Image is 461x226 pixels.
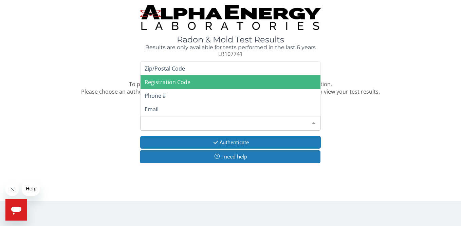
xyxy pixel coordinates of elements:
span: Zip/Postal Code [145,65,185,72]
button: I need help [140,150,320,163]
span: Phone # [145,92,166,99]
iframe: Button to launch messaging window [5,199,27,221]
iframe: Close message [5,183,19,196]
button: Authenticate [140,136,320,149]
h4: Results are only available for tests performed in the last 6 years [140,44,320,51]
h1: Radon & Mold Test Results [140,35,320,44]
img: TightCrop.jpg [140,5,320,30]
iframe: Message from company [22,181,40,196]
span: Email [145,106,159,113]
span: To protect your confidential test results, we need to confirm some information. Please choose an ... [81,80,380,96]
span: Registration Code [145,78,190,86]
span: LR107741 [218,50,243,58]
